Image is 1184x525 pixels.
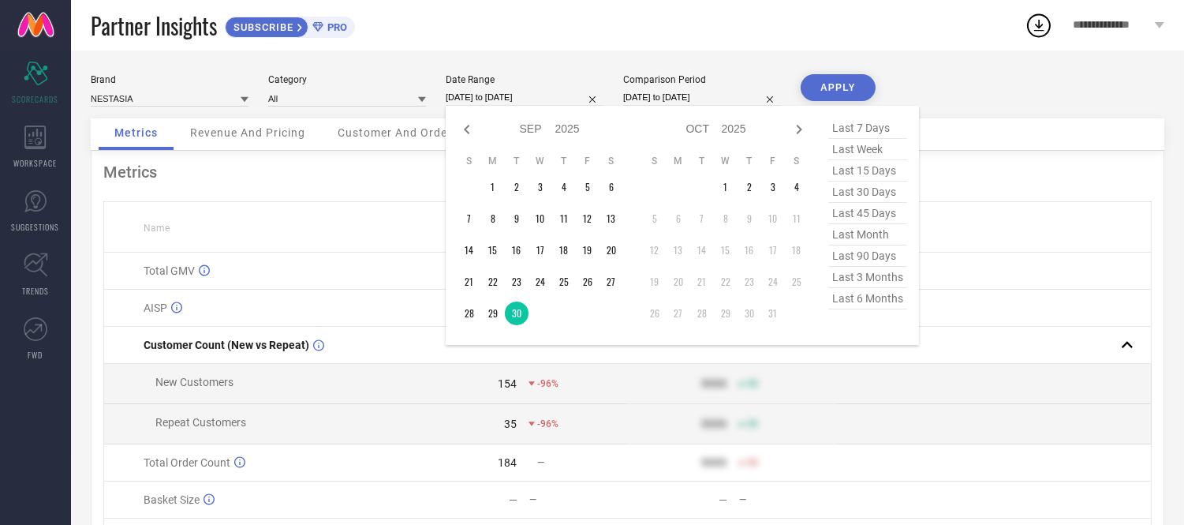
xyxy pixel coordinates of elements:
td: Sun Sep 07 2025 [458,207,481,231]
span: -96% [537,418,558,429]
div: 35 [504,418,517,430]
td: Thu Oct 16 2025 [738,238,761,262]
th: Monday [481,155,505,167]
span: -96% [537,378,558,389]
td: Thu Sep 11 2025 [552,207,576,231]
span: last week [828,139,907,160]
td: Fri Sep 05 2025 [576,175,599,199]
td: Sun Oct 19 2025 [643,270,667,294]
td: Sun Sep 28 2025 [458,302,481,325]
span: Customer Count (New vs Repeat) [144,339,309,351]
div: 154 [498,377,517,390]
span: last 6 months [828,288,907,309]
span: Partner Insights [91,9,217,42]
td: Mon Oct 06 2025 [667,207,690,231]
div: 9999 [701,456,726,469]
span: Total Order Count [144,456,230,469]
span: last 30 days [828,182,907,203]
td: Mon Sep 08 2025 [481,207,505,231]
td: Sun Oct 12 2025 [643,238,667,262]
span: TRENDS [22,285,49,297]
div: Open download list [1025,11,1053,39]
span: SUGGESTIONS [12,221,60,233]
td: Tue Oct 07 2025 [690,207,714,231]
td: Sun Sep 21 2025 [458,270,481,294]
td: Wed Sep 17 2025 [529,238,552,262]
td: Tue Sep 23 2025 [505,270,529,294]
span: FWD [28,349,43,361]
span: Repeat Customers [155,416,246,429]
span: Total GMV [144,264,195,277]
span: WORKSPACE [14,157,58,169]
a: SUBSCRIBEPRO [225,13,355,38]
td: Wed Oct 08 2025 [714,207,738,231]
td: Fri Sep 12 2025 [576,207,599,231]
td: Tue Sep 09 2025 [505,207,529,231]
td: Thu Sep 25 2025 [552,270,576,294]
th: Sunday [458,155,481,167]
td: Tue Sep 16 2025 [505,238,529,262]
td: Sun Oct 26 2025 [643,302,667,325]
th: Friday [576,155,599,167]
input: Select date range [446,89,603,106]
td: Sat Sep 20 2025 [599,238,623,262]
td: Mon Oct 13 2025 [667,238,690,262]
td: Fri Oct 24 2025 [761,270,785,294]
td: Wed Oct 29 2025 [714,302,738,325]
th: Thursday [738,155,761,167]
div: — [509,493,517,506]
td: Sat Sep 06 2025 [599,175,623,199]
td: Mon Sep 01 2025 [481,175,505,199]
td: Wed Sep 24 2025 [529,270,552,294]
div: — [529,494,626,505]
span: last month [828,224,907,246]
th: Monday [667,155,690,167]
span: AISP [144,302,167,314]
td: Sat Oct 04 2025 [785,175,809,199]
span: 50 [747,457,758,468]
td: Fri Oct 10 2025 [761,207,785,231]
div: Next month [790,120,809,139]
td: Wed Oct 15 2025 [714,238,738,262]
span: last 15 days [828,160,907,182]
td: Thu Oct 02 2025 [738,175,761,199]
td: Sat Oct 11 2025 [785,207,809,231]
th: Friday [761,155,785,167]
td: Thu Oct 23 2025 [738,270,761,294]
th: Thursday [552,155,576,167]
th: Saturday [599,155,623,167]
span: — [537,457,544,468]
th: Tuesday [505,155,529,167]
td: Sat Oct 25 2025 [785,270,809,294]
div: Comparison Period [623,74,781,85]
th: Saturday [785,155,809,167]
div: — [739,494,836,505]
span: Revenue And Pricing [190,126,305,139]
div: — [719,493,727,506]
td: Mon Oct 20 2025 [667,270,690,294]
div: 9999 [701,418,726,430]
td: Sat Sep 27 2025 [599,270,623,294]
input: Select comparison period [623,89,781,106]
td: Tue Sep 02 2025 [505,175,529,199]
span: Metrics [114,126,158,139]
td: Mon Sep 15 2025 [481,238,505,262]
td: Sat Sep 13 2025 [599,207,623,231]
th: Tuesday [690,155,714,167]
span: Basket Size [144,493,200,506]
td: Wed Sep 03 2025 [529,175,552,199]
div: Category [268,74,426,85]
span: 50 [747,418,758,429]
th: Sunday [643,155,667,167]
td: Fri Oct 17 2025 [761,238,785,262]
div: Previous month [458,120,476,139]
td: Tue Oct 28 2025 [690,302,714,325]
td: Mon Oct 27 2025 [667,302,690,325]
td: Tue Sep 30 2025 [505,302,529,325]
td: Fri Sep 19 2025 [576,238,599,262]
div: Date Range [446,74,603,85]
td: Wed Oct 01 2025 [714,175,738,199]
div: 184 [498,456,517,469]
td: Wed Oct 22 2025 [714,270,738,294]
span: last 90 days [828,246,907,267]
